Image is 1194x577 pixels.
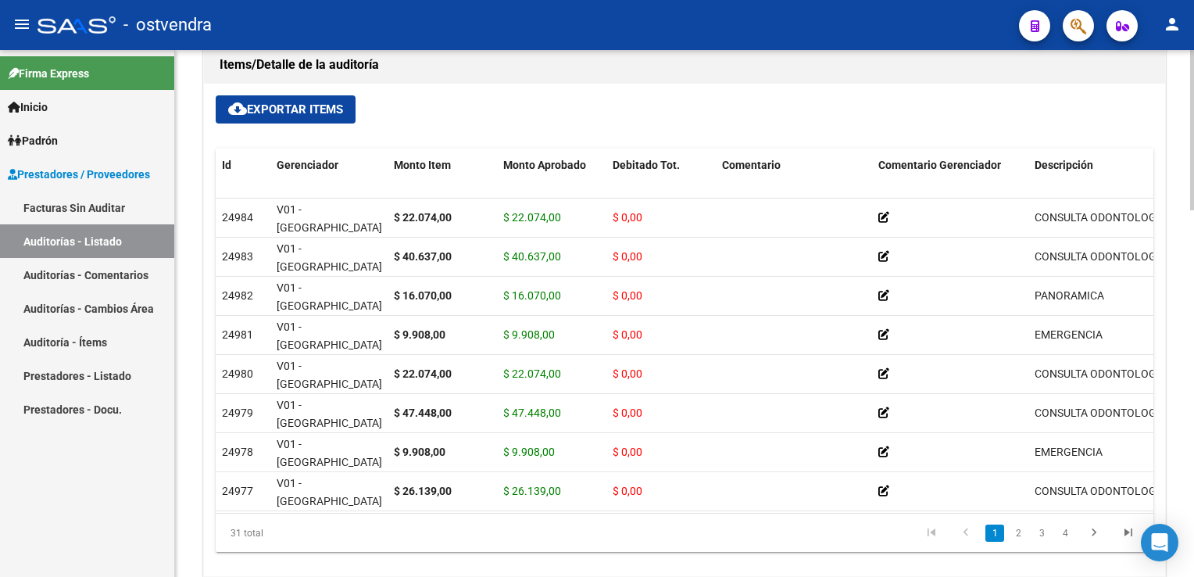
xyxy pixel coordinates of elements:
[1035,407,1174,419] span: CONSULTA ODONTOLOGICA
[872,149,1028,217] datatable-header-cell: Comentario Gerenciador
[503,328,555,341] span: $ 9.908,00
[1141,524,1178,561] div: Open Intercom Messenger
[277,203,382,234] span: V01 - [GEOGRAPHIC_DATA]
[613,211,642,224] span: $ 0,00
[8,99,48,116] span: Inicio
[1009,525,1028,542] a: 2
[497,149,606,217] datatable-header-cell: Monto Aprobado
[123,8,212,42] span: - ostvendra
[613,446,642,458] span: $ 0,00
[613,328,642,341] span: $ 0,00
[1035,328,1103,341] span: EMERGENCIA
[917,525,946,542] a: go to first page
[270,149,388,217] datatable-header-cell: Gerenciador
[1163,15,1181,34] mat-icon: person
[394,289,452,302] strong: $ 16.070,00
[8,65,89,82] span: Firma Express
[394,211,452,224] strong: $ 22.074,00
[716,149,872,217] datatable-header-cell: Comentario
[722,159,781,171] span: Comentario
[1056,525,1074,542] a: 4
[8,166,150,183] span: Prestadores / Proveedores
[503,289,561,302] span: $ 16.070,00
[503,446,555,458] span: $ 9.908,00
[1114,525,1143,542] a: go to last page
[1030,520,1053,547] li: page 3
[394,485,452,497] strong: $ 26.139,00
[222,407,253,419] span: 24979
[216,95,356,124] button: Exportar Items
[228,102,343,116] span: Exportar Items
[222,289,253,302] span: 24982
[1035,289,1104,302] span: PANORAMICA
[613,250,642,263] span: $ 0,00
[613,367,642,380] span: $ 0,00
[1035,250,1174,263] span: CONSULTA ODONTOLOGICA
[222,328,253,341] span: 24981
[394,250,452,263] strong: $ 40.637,00
[606,149,716,217] datatable-header-cell: Debitado Tot.
[1028,149,1185,217] datatable-header-cell: Descripción
[394,328,445,341] strong: $ 9.908,00
[277,281,382,312] span: V01 - [GEOGRAPHIC_DATA]
[388,149,497,217] datatable-header-cell: Monto Item
[222,367,253,380] span: 24980
[277,399,382,429] span: V01 - [GEOGRAPHIC_DATA]
[394,407,452,419] strong: $ 47.448,00
[394,159,451,171] span: Monto Item
[277,159,338,171] span: Gerenciador
[394,446,445,458] strong: $ 9.908,00
[277,477,382,507] span: V01 - [GEOGRAPHIC_DATA]
[8,132,58,149] span: Padrón
[1006,520,1030,547] li: page 2
[220,52,1149,77] h1: Items/Detalle de la auditoría
[1035,159,1093,171] span: Descripción
[1032,525,1051,542] a: 3
[13,15,31,34] mat-icon: menu
[503,485,561,497] span: $ 26.139,00
[1035,367,1174,380] span: CONSULTA ODONTOLOGICA
[222,159,231,171] span: Id
[228,99,247,118] mat-icon: cloud_download
[503,407,561,419] span: $ 47.448,00
[222,211,253,224] span: 24984
[878,159,1001,171] span: Comentario Gerenciador
[1035,485,1174,497] span: CONSULTA ODONTOLOGICA
[503,367,561,380] span: $ 22.074,00
[277,360,382,390] span: V01 - [GEOGRAPHIC_DATA]
[222,250,253,263] span: 24983
[613,485,642,497] span: $ 0,00
[1035,211,1174,224] span: CONSULTA ODONTOLOGICA
[503,250,561,263] span: $ 40.637,00
[222,485,253,497] span: 24977
[216,149,270,217] datatable-header-cell: Id
[1079,525,1109,542] a: go to next page
[216,514,401,553] div: 31 total
[277,438,382,468] span: V01 - [GEOGRAPHIC_DATA]
[1053,520,1077,547] li: page 4
[983,520,1006,547] li: page 1
[985,525,1004,542] a: 1
[503,159,586,171] span: Monto Aprobado
[1035,446,1103,458] span: EMERGENCIA
[222,446,253,458] span: 24978
[503,211,561,224] span: $ 22.074,00
[951,525,981,542] a: go to previous page
[277,321,382,351] span: V01 - [GEOGRAPHIC_DATA]
[394,367,452,380] strong: $ 22.074,00
[613,159,680,171] span: Debitado Tot.
[277,242,382,273] span: V01 - [GEOGRAPHIC_DATA]
[613,289,642,302] span: $ 0,00
[613,407,642,419] span: $ 0,00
